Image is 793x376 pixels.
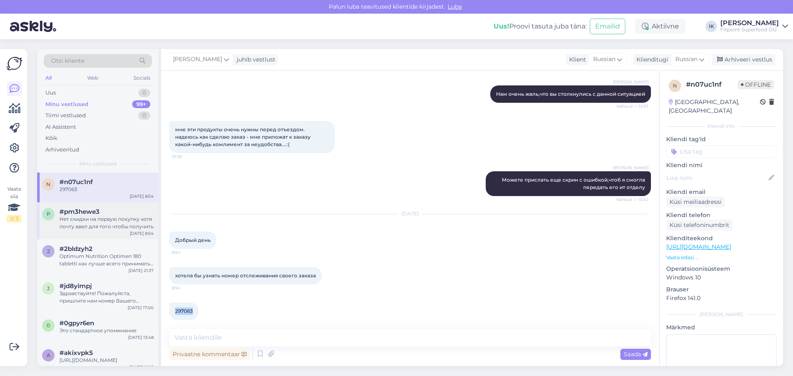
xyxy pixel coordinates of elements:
span: Nähtud ✓ 13:42 [616,196,648,203]
span: хотела бы узнать номер отслеживания своего заказа [175,272,316,279]
b: Uus! [494,22,509,30]
p: Märkmed [666,323,776,332]
div: [DATE] 13:48 [128,334,154,341]
div: [DATE] 17:00 [128,305,154,311]
span: Luba [445,3,464,10]
span: [PERSON_NAME] [613,79,648,85]
div: Küsi telefoninumbrit [666,220,733,231]
span: #pm3hewe3 [59,208,100,215]
div: 0 [138,111,150,120]
div: 0 [138,89,150,97]
span: n [673,83,677,89]
div: Здравствуйте! Пожалуйста, пришлите нам номер Вашего заказа, чтобы мы могли его проверить. Если Вы... [59,290,154,305]
span: #n07uc1nf [59,178,93,186]
img: Askly Logo [7,56,22,71]
span: #akixvpk5 [59,349,93,357]
span: Russian [675,55,698,64]
span: 2 [47,248,50,254]
div: Klient [566,55,586,64]
span: [PERSON_NAME] [613,165,648,171]
span: j [47,285,50,291]
div: Fitpoint Superfood OÜ [720,26,779,33]
p: Klienditeekond [666,234,776,243]
span: Нам очень жаль,что вы столкнулись с данной ситуацией [496,91,645,97]
div: Optimum Nutrition Optimen 180 tabletti как лучше всего принимать данный комплекс витаминов ? [59,253,154,267]
span: a [47,352,50,358]
span: 297063 [175,308,193,314]
a: [PERSON_NAME]Fitpoint Superfood OÜ [720,20,788,33]
p: Operatsioonisüsteem [666,265,776,273]
div: Arhiveeri vestlus [712,54,776,65]
span: #2bldzyh2 [59,245,93,253]
div: Tiimi vestlused [45,111,86,120]
span: Saada [624,350,648,358]
div: 297063 [59,186,154,193]
div: [GEOGRAPHIC_DATA], [GEOGRAPHIC_DATA] [669,98,760,115]
div: [DATE] 8:54 [130,230,154,236]
span: 8:54 [172,285,203,291]
p: Vaata edasi ... [666,254,776,261]
span: 13:39 [172,154,203,160]
p: Kliendi tag'id [666,135,776,144]
div: Web [85,73,100,83]
span: 8:54 [172,320,203,326]
span: p [47,211,50,217]
div: Kliendi info [666,123,776,130]
div: AI Assistent [45,123,76,131]
span: Добрый день [175,237,211,243]
div: All [44,73,53,83]
div: Privaatne kommentaar [169,349,250,360]
div: Minu vestlused [45,100,88,109]
div: Uus [45,89,56,97]
div: [DATE] 19:18 [129,364,154,370]
p: Windows 10 [666,273,776,282]
div: [PERSON_NAME] [666,311,776,318]
p: Firefox 141.0 [666,294,776,303]
div: Kõik [45,134,57,142]
div: [PERSON_NAME] [720,20,779,26]
div: [URL][DOMAIN_NAME] [59,357,154,364]
span: 0 [47,322,50,329]
div: Нет скидки на первую покупку хотя почту ввел для того чтобы получить [59,215,154,230]
span: Offline [738,80,774,89]
div: Küsi meiliaadressi [666,196,725,208]
input: Lisa tag [666,145,776,158]
span: Nähtud ✓ 13:37 [617,103,648,109]
div: [DATE] 8:54 [130,193,154,199]
div: Proovi tasuta juba täna: [494,21,586,31]
span: Russian [593,55,615,64]
input: Lisa nimi [667,173,767,182]
div: Arhiveeritud [45,146,79,154]
div: [DATE] [169,210,651,218]
div: 2 / 3 [7,215,21,222]
button: Emailid [590,19,625,34]
p: Kliendi nimi [666,161,776,170]
span: Можете прислать еще скрин с ошибкой,чтоб я смогла передать его ит отделу [502,177,646,190]
div: Vaata siia [7,185,21,222]
span: Otsi kliente [51,57,84,65]
span: мне эти продукты очень нужны перед отъездом. надеюсь как сделаю заказ - мне приложат к заказу как... [175,126,312,147]
span: #0gpyr6en [59,319,94,327]
span: Minu vestlused [79,160,116,168]
a: [URL][DOMAIN_NAME] [666,243,731,251]
div: Это стандартное упоминание [59,327,154,334]
div: juhib vestlust [233,55,275,64]
div: Aktiivne [635,19,686,34]
div: Socials [132,73,152,83]
p: Kliendi email [666,188,776,196]
span: #jd8yimpj [59,282,92,290]
span: n [46,181,50,187]
div: IK [705,21,717,32]
div: Klienditugi [633,55,668,64]
div: [DATE] 21:37 [128,267,154,274]
p: Kliendi telefon [666,211,776,220]
span: 8:54 [172,249,203,255]
div: 99+ [132,100,150,109]
div: # n07uc1nf [686,80,738,90]
p: Brauser [666,285,776,294]
span: [PERSON_NAME] [173,55,222,64]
